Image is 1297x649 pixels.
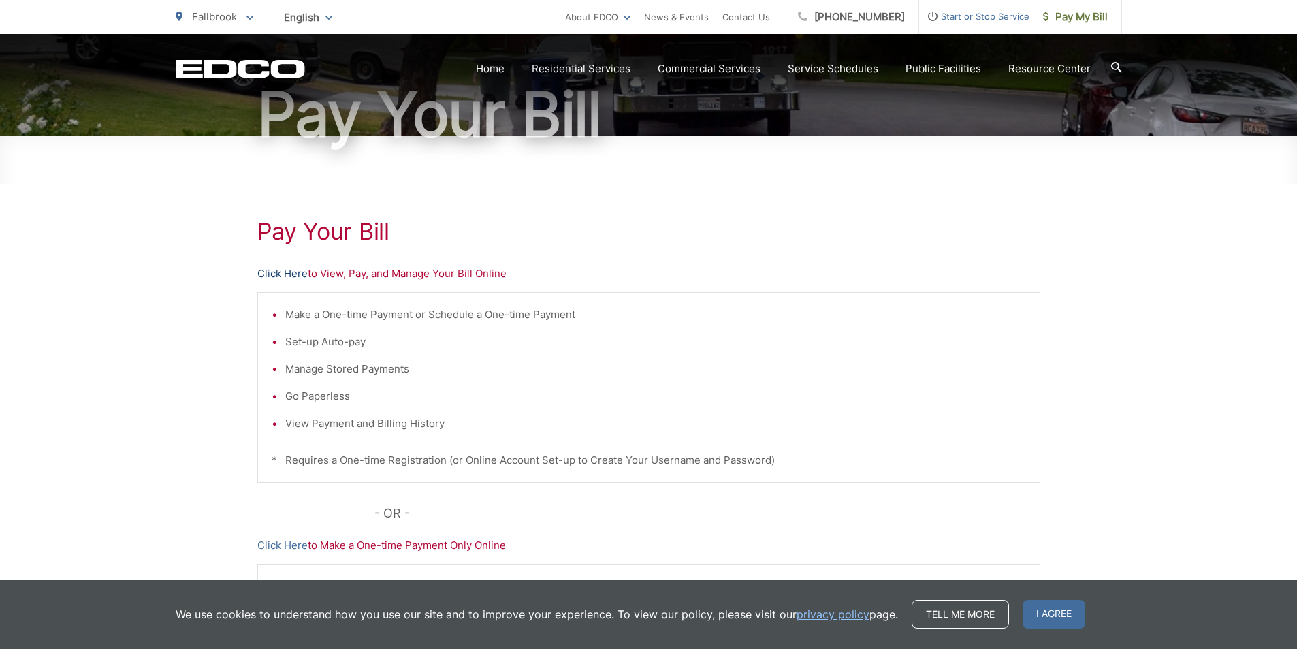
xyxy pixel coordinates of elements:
[797,606,869,622] a: privacy policy
[1043,9,1108,25] span: Pay My Bill
[192,10,237,23] span: Fallbrook
[176,80,1122,148] h1: Pay Your Bill
[912,600,1009,629] a: Tell me more
[644,9,709,25] a: News & Events
[285,415,1026,432] li: View Payment and Billing History
[788,61,878,77] a: Service Schedules
[176,59,305,78] a: EDCD logo. Return to the homepage.
[1008,61,1091,77] a: Resource Center
[274,5,342,29] span: English
[176,606,898,622] p: We use cookies to understand how you use our site and to improve your experience. To view our pol...
[532,61,630,77] a: Residential Services
[257,537,1040,554] p: to Make a One-time Payment Only Online
[285,306,1026,323] li: Make a One-time Payment or Schedule a One-time Payment
[257,266,1040,282] p: to View, Pay, and Manage Your Bill Online
[906,61,981,77] a: Public Facilities
[272,452,1026,469] p: * Requires a One-time Registration (or Online Account Set-up to Create Your Username and Password)
[285,578,1026,595] li: Make a One-time Payment Only
[285,334,1026,350] li: Set-up Auto-pay
[257,266,308,282] a: Click Here
[476,61,505,77] a: Home
[722,9,770,25] a: Contact Us
[285,388,1026,405] li: Go Paperless
[1023,600,1085,629] span: I agree
[285,361,1026,377] li: Manage Stored Payments
[658,61,760,77] a: Commercial Services
[257,537,308,554] a: Click Here
[257,218,1040,245] h1: Pay Your Bill
[374,503,1040,524] p: - OR -
[565,9,630,25] a: About EDCO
